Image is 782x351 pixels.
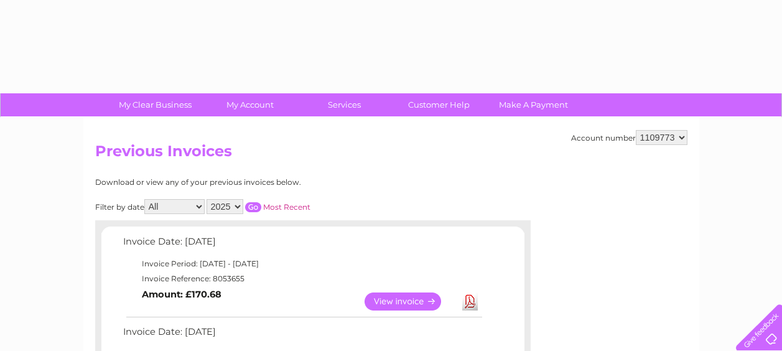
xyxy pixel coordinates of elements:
[120,324,484,347] td: Invoice Date: [DATE]
[120,256,484,271] td: Invoice Period: [DATE] - [DATE]
[388,93,490,116] a: Customer Help
[571,130,687,145] div: Account number
[482,93,585,116] a: Make A Payment
[95,178,422,187] div: Download or view any of your previous invoices below.
[365,292,456,311] a: View
[95,143,687,166] h2: Previous Invoices
[95,199,422,214] div: Filter by date
[120,271,484,286] td: Invoice Reference: 8053655
[198,93,301,116] a: My Account
[462,292,478,311] a: Download
[263,202,310,212] a: Most Recent
[142,289,221,300] b: Amount: £170.68
[104,93,207,116] a: My Clear Business
[120,233,484,256] td: Invoice Date: [DATE]
[293,93,396,116] a: Services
